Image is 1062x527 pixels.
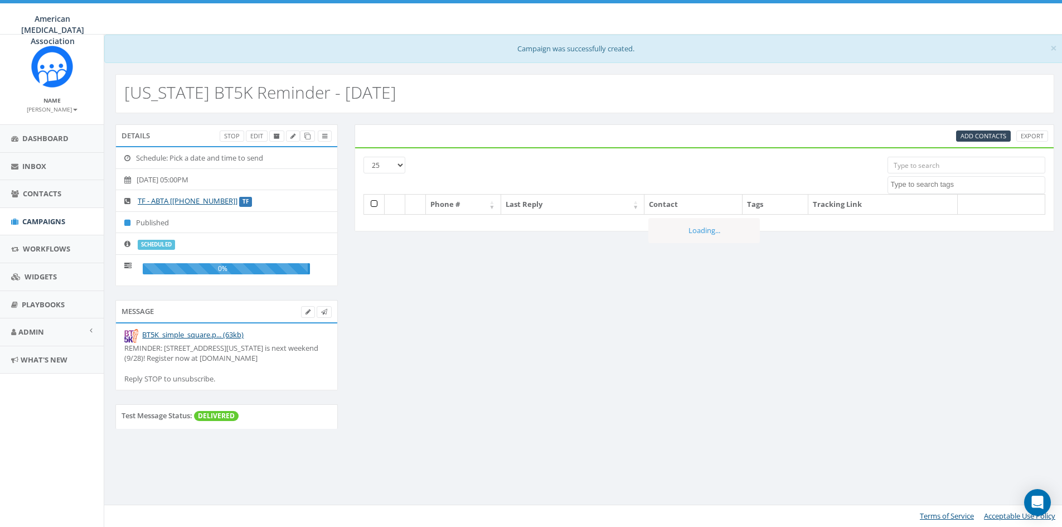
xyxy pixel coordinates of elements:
[115,300,338,322] div: Message
[115,124,338,147] div: Details
[501,195,645,214] th: Last Reply
[27,105,77,113] small: [PERSON_NAME]
[246,130,268,142] a: Edit
[1050,40,1057,56] span: ×
[27,104,77,114] a: [PERSON_NAME]
[808,195,958,214] th: Tracking Link
[21,13,84,46] span: American [MEDICAL_DATA] Association
[22,133,69,143] span: Dashboard
[21,355,67,365] span: What's New
[194,411,239,421] span: DELIVERED
[274,132,280,140] span: Archive Campaign
[116,147,337,169] li: Schedule: Pick a date and time to send
[138,196,237,206] a: TF - ABTA [[PHONE_NUMBER]]
[1024,489,1051,516] div: Open Intercom Messenger
[920,511,974,521] a: Terms of Service
[124,219,136,226] i: Published
[143,263,310,274] div: 0%
[321,307,327,316] span: Send Test Message
[426,195,501,214] th: Phone #
[124,83,396,101] h2: [US_STATE] BT5K Reminder - [DATE]
[142,330,244,340] a: BT5K_simple_square.p... (63kb)
[116,211,337,234] li: Published
[124,154,136,162] i: Schedule: Pick a date and time to send
[961,132,1006,140] span: Add Contacts
[122,410,192,421] label: Test Message Status:
[304,132,311,140] span: Clone Campaign
[290,132,295,140] span: Edit Campaign Title
[23,188,61,199] span: Contacts
[743,195,808,214] th: Tags
[22,299,65,310] span: Playbooks
[22,161,46,171] span: Inbox
[124,343,329,384] div: REMINDER: [STREET_ADDRESS][US_STATE] is next weekend (9/28)! Register now at [DOMAIN_NAME] Reply ...
[22,216,65,226] span: Campaigns
[43,96,61,104] small: Name
[25,272,57,282] span: Widgets
[961,132,1006,140] span: CSV files only
[116,168,337,191] li: [DATE] 05:00PM
[138,240,175,250] label: scheduled
[1016,130,1048,142] a: Export
[891,180,1045,190] textarea: Search
[648,218,760,243] div: Loading...
[305,307,311,316] span: Edit Campaign Body
[644,195,743,214] th: Contact
[1050,42,1057,54] button: Close
[322,132,327,140] span: View Campaign Delivery Statistics
[888,157,1045,173] input: Type to search
[956,130,1011,142] a: Add Contacts
[984,511,1055,521] a: Acceptable Use Policy
[18,327,44,337] span: Admin
[220,130,244,142] a: Stop
[239,197,252,207] label: TF
[31,46,73,88] img: Rally_Corp_Icon.png
[23,244,70,254] span: Workflows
